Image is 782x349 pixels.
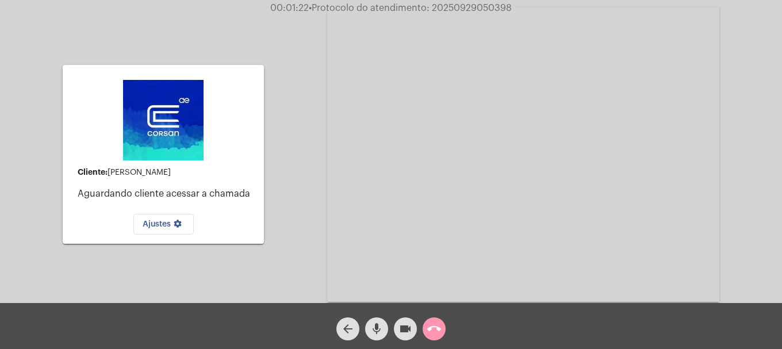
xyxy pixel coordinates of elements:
mat-icon: settings [171,219,185,233]
span: • [309,3,312,13]
span: Protocolo do atendimento: 20250929050398 [309,3,512,13]
span: Ajustes [143,220,185,228]
button: Ajustes [133,214,194,235]
mat-icon: videocam [398,322,412,336]
img: d4669ae0-8c07-2337-4f67-34b0df7f5ae4.jpeg [123,80,204,160]
mat-icon: arrow_back [341,322,355,336]
strong: Cliente: [78,168,108,176]
span: 00:01:22 [270,3,309,13]
p: Aguardando cliente acessar a chamada [78,189,255,199]
mat-icon: mic [370,322,384,336]
div: [PERSON_NAME] [78,168,255,177]
mat-icon: call_end [427,322,441,336]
